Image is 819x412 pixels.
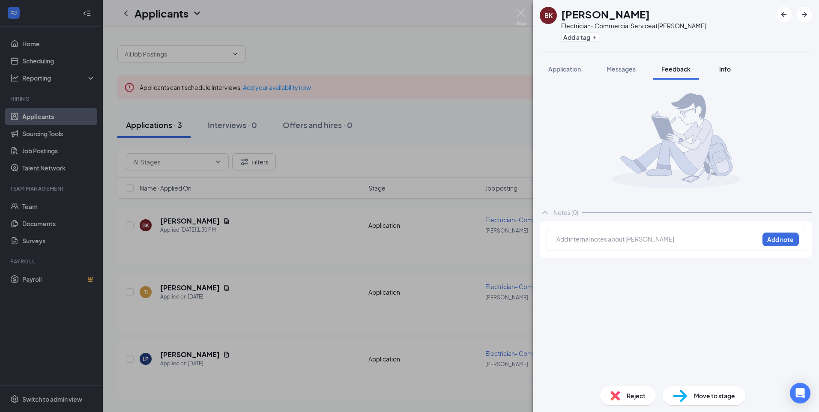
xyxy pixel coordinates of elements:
div: Notes (0) [553,208,578,217]
span: Reject [627,391,646,400]
span: Move to stage [694,391,735,400]
img: takingNoteManImg [612,93,740,188]
h1: [PERSON_NAME] [561,7,650,21]
button: ArrowLeftNew [776,7,792,22]
span: Application [548,65,581,73]
div: Electrician- Commercial Service at [PERSON_NAME] [561,21,706,30]
span: Messages [607,65,636,73]
svg: ArrowRight [799,9,810,20]
button: ArrowRight [797,7,812,22]
span: Info [719,65,731,73]
div: BK [544,11,553,20]
svg: Plus [592,35,597,40]
span: Feedback [661,65,690,73]
svg: ChevronUp [540,207,550,218]
div: Open Intercom Messenger [790,383,810,403]
button: PlusAdd a tag [561,33,599,42]
button: Add note [762,233,799,246]
svg: ArrowLeftNew [779,9,789,20]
